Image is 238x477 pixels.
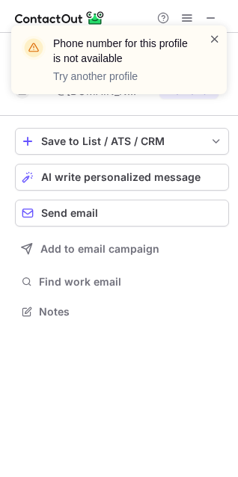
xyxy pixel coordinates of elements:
span: Find work email [39,275,223,289]
img: warning [22,36,46,60]
button: Send email [15,200,229,227]
button: AI write personalized message [15,164,229,191]
span: Send email [41,207,98,219]
div: Save to List / ATS / CRM [41,135,203,147]
button: Add to email campaign [15,236,229,262]
header: Phone number for this profile is not available [53,36,191,66]
span: AI write personalized message [41,171,201,183]
button: Find work email [15,271,229,292]
img: ContactOut v5.3.10 [15,9,105,27]
button: Notes [15,301,229,322]
span: Add to email campaign [40,243,159,255]
span: Notes [39,305,223,318]
button: save-profile-one-click [15,128,229,155]
p: Try another profile [53,69,191,84]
